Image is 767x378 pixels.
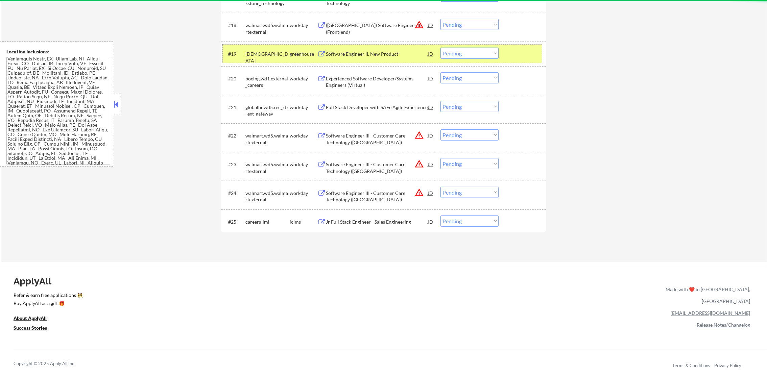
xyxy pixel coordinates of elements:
[290,22,317,29] div: workday
[228,190,240,197] div: #24
[326,190,428,203] div: Software Engineer III - Customer Care Technology ([GEOGRAPHIC_DATA])
[326,22,428,35] div: ([GEOGRAPHIC_DATA]) Software Engineer III (Front-end)
[6,48,111,55] div: Location Inclusions:
[245,161,290,174] div: walmart.wd5.walmartexternal
[14,275,59,287] div: ApplyAll
[414,20,424,29] button: warning_amber
[427,101,434,113] div: JD
[663,283,750,307] div: Made with ❤️ in [GEOGRAPHIC_DATA], [GEOGRAPHIC_DATA]
[427,72,434,84] div: JD
[427,216,434,228] div: JD
[14,293,524,300] a: Refer & earn free applications 👯‍♀️
[427,158,434,170] div: JD
[14,325,47,331] u: Success Stories
[228,104,240,111] div: #21
[228,22,240,29] div: #18
[290,51,317,57] div: greenhouse
[14,315,56,323] a: About ApplyAll
[290,190,317,197] div: workday
[290,75,317,82] div: workday
[290,161,317,168] div: workday
[326,75,428,89] div: Experienced Software Developer/Systems Engineers (Virtual)
[228,75,240,82] div: #20
[245,219,290,225] div: careers-lmi
[427,48,434,60] div: JD
[245,51,290,64] div: [DEMOGRAPHIC_DATA]
[427,19,434,31] div: JD
[290,104,317,111] div: workday
[326,51,428,57] div: Software Engineer II, New Product
[290,219,317,225] div: icims
[290,132,317,139] div: workday
[14,300,81,308] a: Buy ApplyAll as a gift 🎁
[427,129,434,142] div: JD
[326,161,428,174] div: Software Engineer III - Customer Care Technology ([GEOGRAPHIC_DATA])
[245,190,290,203] div: walmart.wd5.walmartexternal
[672,363,710,368] a: Terms & Conditions
[14,301,81,306] div: Buy ApplyAll as a gift 🎁
[714,363,741,368] a: Privacy Policy
[414,188,424,197] button: warning_amber
[414,159,424,169] button: warning_amber
[14,360,91,367] div: Copyright © 2025 Apply All Inc
[326,219,428,225] div: Jr Full Stack Engineer - Sales Engineering
[245,132,290,146] div: walmart.wd5.walmartexternal
[697,322,750,328] a: Release Notes/Changelog
[326,132,428,146] div: Software Engineer III - Customer Care Technology ([GEOGRAPHIC_DATA])
[14,325,56,333] a: Success Stories
[228,161,240,168] div: #23
[245,75,290,89] div: boeing.wd1.external_careers
[326,104,428,111] div: Full Stack Developer with SAFe Agile Experience
[414,130,424,140] button: warning_amber
[427,187,434,199] div: JD
[671,310,750,316] a: [EMAIL_ADDRESS][DOMAIN_NAME]
[228,219,240,225] div: #25
[228,51,240,57] div: #19
[245,22,290,35] div: walmart.wd5.walmartexternal
[14,315,47,321] u: About ApplyAll
[245,104,290,117] div: globalhr.wd5.rec_rtx_ext_gateway
[228,132,240,139] div: #22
